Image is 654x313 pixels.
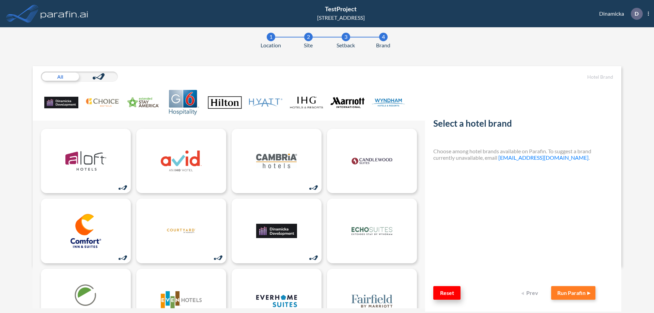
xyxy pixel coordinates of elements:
[290,90,324,115] img: IHG
[352,144,392,178] img: logo
[551,286,595,300] button: Run Parafin
[256,214,297,248] img: logo
[256,144,297,178] img: logo
[41,72,79,82] div: All
[317,14,365,22] div: [STREET_ADDRESS]
[161,144,202,178] img: logo
[161,214,202,248] img: logo
[85,90,119,115] img: Choice
[589,8,649,20] div: Dinamicka
[304,33,313,41] div: 2
[379,33,388,41] div: 4
[433,148,613,161] h4: Choose among hotel brands available on Parafin. To suggest a brand currently unavailable, email .
[325,5,357,13] span: TestProject
[635,11,639,17] p: D
[376,41,390,49] span: Brand
[261,41,281,49] span: Location
[267,33,275,41] div: 1
[249,90,283,115] img: Hyatt
[65,144,106,178] img: logo
[433,74,613,80] h5: Hotel Brand
[337,41,355,49] span: Setback
[44,90,78,115] img: .Dev Family
[126,90,160,115] img: Extended Stay America
[304,41,313,49] span: Site
[208,90,242,115] img: Hilton
[433,118,613,131] h2: Select a hotel brand
[330,90,364,115] img: Marriott
[39,7,90,20] img: logo
[65,214,106,248] img: logo
[433,286,461,300] button: Reset
[371,90,405,115] img: Wyndham
[167,90,201,115] img: G6 Hospitality
[342,33,350,41] div: 3
[498,154,589,161] a: [EMAIL_ADDRESS][DOMAIN_NAME]
[517,286,544,300] button: Prev
[352,214,392,248] img: logo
